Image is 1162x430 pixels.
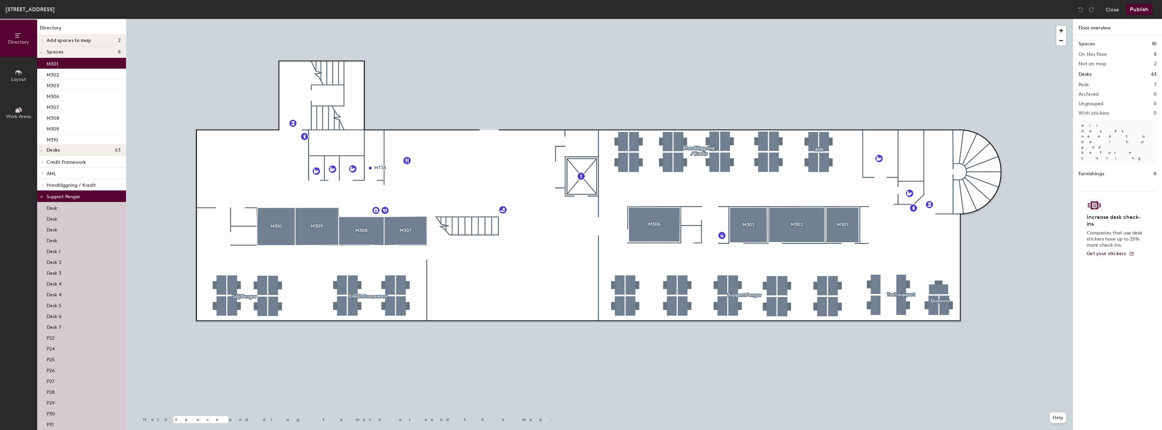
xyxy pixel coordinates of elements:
h2: Not on map [1079,61,1106,67]
p: Companies that use desk stickers have up to 25% more check-ins. [1087,230,1144,248]
span: 2 [118,38,121,43]
h1: 10 [1152,40,1157,48]
img: Undo [1077,6,1084,13]
p: P30 [47,409,55,417]
p: M306 [47,92,59,99]
p: Desk [47,214,57,222]
h2: 0 [1154,92,1157,97]
button: Close [1106,4,1119,15]
p: Desk 6 [47,312,61,319]
p: Desk 4 [47,279,61,287]
p: P25 [47,355,55,363]
h1: Desks [1079,71,1091,78]
p: P29 [47,398,55,406]
h1: Spaces [1079,40,1095,48]
p: M301 [47,59,58,67]
span: AML [47,171,56,177]
h2: With stickers [1079,111,1109,116]
p: P22 [47,333,55,341]
span: Spaces [47,49,64,55]
p: Desk 4 [47,290,61,298]
p: M302 [47,70,59,78]
p: P31 [47,420,54,428]
p: Desk [47,236,57,244]
p: P27 [47,377,54,384]
p: Desk [47,225,57,233]
p: M308 [47,113,59,121]
div: [STREET_ADDRESS] [5,5,55,14]
h1: Floor overview [1073,19,1162,35]
span: 8 [118,49,121,55]
span: Add spaces to map [47,38,92,43]
span: Layout [11,76,26,82]
button: Help [1050,412,1066,423]
h1: Directory [37,24,126,35]
p: Desk 2 [47,257,61,265]
h2: 7 [1154,82,1157,88]
p: P28 [47,387,55,395]
p: M309 [47,124,59,132]
span: Directory [8,39,29,45]
h2: 0 [1154,111,1157,116]
h2: 0 [1154,101,1157,107]
h4: Increase desk check-ins [1087,214,1144,227]
span: Handläggning / Kredit [47,182,96,188]
p: M303 [47,81,59,89]
span: Desks [47,148,60,153]
p: Desk 1 [47,247,60,254]
a: Get your stickers [1087,251,1134,257]
h2: Archived [1079,92,1098,97]
h2: On this floor [1079,52,1107,57]
img: Redo [1088,6,1095,13]
h1: 0 [1154,170,1157,178]
p: M310 [47,135,58,143]
p: Desk 3 [47,268,61,276]
p: Desk [47,203,57,211]
img: Sticker logo [1087,200,1102,211]
p: P26 [47,366,55,374]
h2: 2 [1154,61,1157,67]
span: 63 [115,148,121,153]
p: Desk 5 [47,301,61,309]
p: All desks need to be in a pod before saving [1079,120,1157,163]
p: M307 [47,103,59,110]
span: Get your stickers [1087,251,1126,256]
h2: Ungrouped [1079,101,1104,107]
h2: Pods [1079,82,1089,88]
p: P24 [47,344,55,352]
span: Credit Framework [47,159,86,165]
h1: 63 [1151,71,1157,78]
span: Work Areas [6,114,31,119]
h1: Furnishings [1079,170,1104,178]
button: Publish [1126,4,1153,15]
span: Support Pengar [47,194,80,200]
h2: 8 [1154,52,1157,57]
p: Desk 7 [47,322,61,330]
